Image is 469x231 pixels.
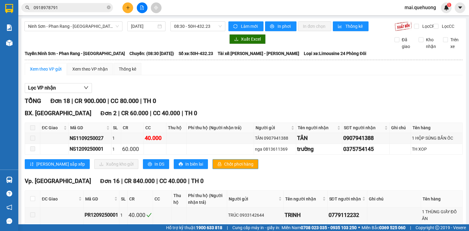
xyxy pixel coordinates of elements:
[343,145,388,153] div: 0375754145
[282,224,357,231] span: Miền Nam
[153,110,180,117] span: CC 40.000
[229,196,277,202] span: Người gửi
[122,2,133,13] button: plus
[72,66,108,72] div: Xem theo VP nhận
[118,110,120,117] span: |
[126,5,130,10] span: plus
[329,211,366,219] div: 0779112232
[6,218,12,224] span: message
[144,123,166,133] th: CC
[145,134,165,142] div: 40.000
[148,162,152,167] span: printer
[410,224,411,231] span: |
[25,110,91,117] span: BX. [GEOGRAPHIC_DATA]
[25,178,91,185] span: Vp. [GEOGRAPHIC_DATA]
[232,224,280,231] span: Cung cấp máy in - giấy in:
[112,146,120,152] div: 1
[166,123,187,133] th: Thu hộ
[25,97,41,105] span: TỔNG
[285,196,321,202] span: Tên người nhận
[75,97,106,105] span: CR 900.000
[84,85,89,90] span: down
[25,83,92,93] button: Lọc VP nhận
[435,226,439,230] span: copyright
[255,135,295,141] div: TÂN 0907941388
[94,159,138,169] button: downloadXuống kho gửi
[228,21,264,31] button: syncLàm mới
[187,191,227,207] th: Phí thu hộ (Người nhận trả)
[111,123,121,133] th: SL
[367,191,421,207] th: Ghi chú
[228,212,282,218] div: TRÚC 0933142644
[85,211,118,219] div: PR1209250001
[100,110,117,117] span: Đơn 2
[358,226,360,229] span: ⚪️
[107,5,111,11] span: close-circle
[390,123,411,133] th: Ghi chú
[447,3,451,7] sup: 1
[155,161,164,167] span: In DS
[234,37,238,42] span: download
[159,178,187,185] span: CC 40.000
[296,133,342,144] td: TÂN
[121,110,148,117] span: CR 60.000
[25,159,90,169] button: sort-ascending[PERSON_NAME] sắp xếp
[362,224,405,231] span: Miền Bắc
[297,134,341,142] div: TÂN
[151,2,162,13] button: aim
[298,21,331,31] button: In đơn chọn
[129,50,174,57] span: Chuyến: (08:30 [DATE])
[187,123,254,133] th: Phí thu hộ (Người nhận trả)
[448,3,450,7] span: 1
[227,224,228,231] span: |
[188,178,190,185] span: |
[70,145,110,153] div: NS1209250001
[394,21,412,31] img: 9k=
[6,24,13,31] img: solution-icon
[143,159,169,169] button: printerIn DS
[457,5,463,10] span: caret-down
[143,97,156,105] span: TH 0
[285,211,326,219] div: TRINH
[6,204,12,210] span: notification
[154,5,158,10] span: aim
[265,21,296,31] button: printerIn phơi
[329,196,361,202] span: SĐT người nhận
[411,123,463,133] th: Tên hàng
[174,159,208,169] button: printerIn biên lai
[229,34,266,44] button: downloadXuất Excel
[278,23,292,30] span: In phơi
[140,97,142,105] span: |
[128,191,153,207] th: CR
[36,161,85,167] span: [PERSON_NAME] sắp xếp
[328,207,367,223] td: 0779112232
[69,144,111,155] td: NS1209250001
[448,36,463,50] span: Trên xe
[297,145,341,153] div: trường
[112,135,120,141] div: 1
[42,124,62,131] span: ĐC Giao
[153,191,172,207] th: CC
[124,178,155,185] span: CR 840.000
[25,51,125,56] b: Tuyến: Ninh Sơn - Phan Rang - [GEOGRAPHIC_DATA]
[69,133,111,144] td: NS1109250027
[30,66,61,72] div: Xem theo VP gửi
[399,36,414,50] span: Đã giao
[217,162,222,167] span: lock
[122,145,143,153] div: 60.000
[400,4,441,11] span: mai.quehuong
[182,110,183,117] span: |
[166,224,222,231] span: Hỗ trợ kỹ thuật:
[191,178,204,185] span: TH 0
[255,146,295,152] div: nga 0813611369
[70,124,105,131] span: Mã GD
[84,207,119,223] td: PR1209250001
[444,5,449,10] img: icon-new-feature
[284,207,328,223] td: TRINH
[296,144,342,155] td: trường
[150,110,151,117] span: |
[298,124,336,131] span: Tên người nhận
[111,97,139,105] span: CC 80.000
[185,161,203,167] span: In biên lai
[120,212,126,218] div: 1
